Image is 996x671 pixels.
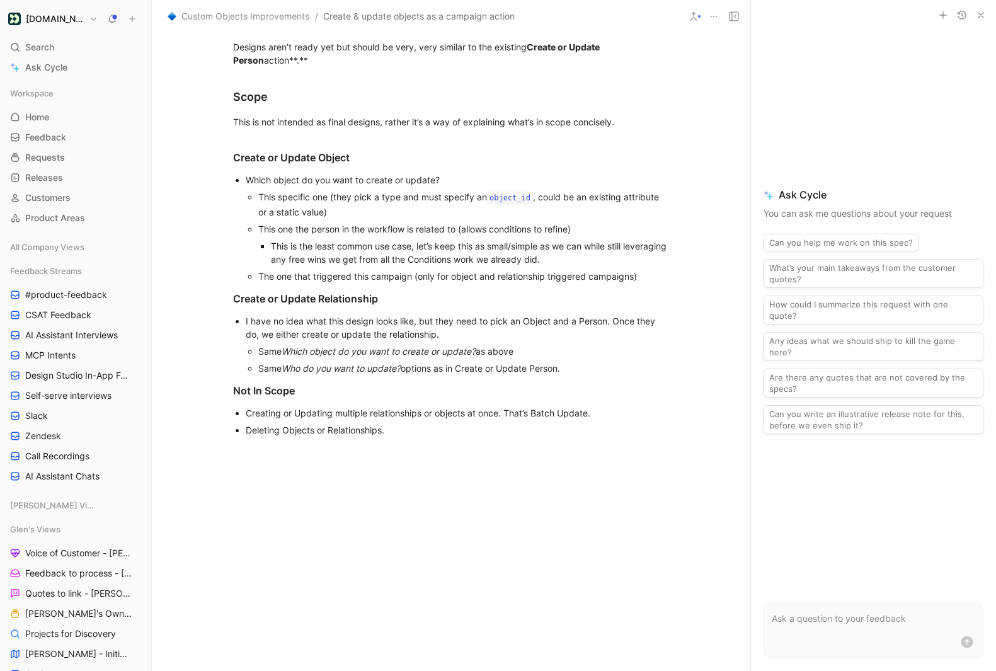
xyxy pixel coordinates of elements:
[258,345,669,358] div: Same as above
[258,190,669,219] div: This specific one (they pick a type and must specify an , could be an existing attribute or a sta...
[5,584,146,603] a: Quotes to link - [PERSON_NAME]
[5,148,146,167] a: Requests
[233,88,669,105] div: Scope
[25,607,132,620] span: [PERSON_NAME]'s Owned Projects
[5,209,146,227] a: Product Areas
[258,222,669,236] div: This one the person in the workflow is related to (allows conditions to refine)
[5,645,146,663] a: [PERSON_NAME] - Initiatives
[25,212,85,224] span: Product Areas
[323,9,515,24] span: Create & update objects as a campaign action
[5,427,146,445] a: Zendesk
[25,289,107,301] span: #product-feedback
[25,587,131,600] span: Quotes to link - [PERSON_NAME]
[10,241,84,253] span: All Company Views
[26,13,84,25] h1: [DOMAIN_NAME]
[8,13,21,25] img: Customer.io
[25,389,112,402] span: Self-serve interviews
[487,192,533,204] code: object_id
[5,306,146,324] a: CSAT Feedback
[246,423,669,437] div: Deleting Objects or Relationships.
[5,544,146,563] a: Voice of Customer - [PERSON_NAME]
[5,108,146,127] a: Home
[5,624,146,643] a: Projects for Discovery
[5,10,101,28] button: Customer.io[DOMAIN_NAME]
[25,628,116,640] span: Projects for Discovery
[246,173,669,186] div: Which object do you want to create or update?
[25,567,133,580] span: Feedback to process - [PERSON_NAME]
[5,238,146,260] div: All Company Views
[233,40,669,67] div: Designs aren’t ready yet but should be very, very similar to the existing action**.**
[5,346,146,365] a: MCP Intents
[164,9,312,24] button: 🔷Custom Objects Improvements
[233,291,669,306] div: Create or Update Relationship
[25,171,63,184] span: Releases
[5,38,146,57] div: Search
[25,369,131,382] span: Design Studio In-App Feedback
[5,84,146,103] div: Workspace
[764,369,983,398] button: Are there any quotes that are not covered by the specs?
[246,406,669,420] div: Creating or Updating multiple relationships or objects at once. That’s Batch Update.
[5,261,146,280] div: Feedback Streams
[25,648,130,660] span: [PERSON_NAME] - Initiatives
[5,326,146,345] a: AI Assistant Interviews
[5,564,146,583] a: Feedback to process - [PERSON_NAME]
[10,265,82,277] span: Feedback Streams
[168,12,176,21] img: 🔷
[271,239,669,266] div: This is the least common use case, let’s keep this as small/simple as we can while still leveragi...
[233,42,602,66] strong: Create or Update Person
[25,309,91,321] span: CSAT Feedback
[25,450,89,462] span: Call Recordings
[5,261,146,486] div: Feedback Streams#product-feedbackCSAT FeedbackAI Assistant InterviewsMCP IntentsDesign Studio In-...
[25,111,49,123] span: Home
[10,523,60,536] span: Glen's Views
[5,467,146,486] a: AI Assistant Chats
[25,60,67,75] span: Ask Cycle
[258,270,669,283] div: The one that triggered this campaign (only for object and relationship triggered campaigns)
[5,496,146,515] div: [PERSON_NAME] Views
[25,329,118,341] span: AI Assistant Interviews
[315,9,318,24] span: /
[764,259,983,288] button: What’s your main takeaways from the customer quotes?
[246,314,669,341] div: I have no idea what this design looks like, but they need to pick an Object and a Person. Once th...
[282,363,401,374] em: Who do you want to update?
[233,115,669,129] div: This is not intended as final designs, rather it’s a way of explaining what’s in scope concisely.
[5,285,146,304] a: #product-feedback
[5,447,146,466] a: Call Recordings
[25,430,61,442] span: Zendesk
[233,150,669,165] div: Create or Update Object
[282,346,476,357] em: Which object do you want to create or update?
[764,295,983,324] button: How could I summarize this request with one quote?
[5,604,146,623] a: [PERSON_NAME]'s Owned Projects
[233,383,669,398] div: Not In Scope
[5,406,146,425] a: Slack
[25,470,100,483] span: AI Assistant Chats
[764,405,983,434] button: Can you write an illustrative release note for this, before we even ship it?
[5,520,146,539] div: Glen's Views
[25,547,132,559] span: Voice of Customer - [PERSON_NAME]
[5,366,146,385] a: Design Studio In-App Feedback
[25,192,71,204] span: Customers
[258,362,669,375] div: Same options as in Create or Update Person.
[25,349,76,362] span: MCP Intents
[10,87,54,100] span: Workspace
[181,9,309,24] span: Custom Objects Improvements
[5,128,146,147] a: Feedback
[5,188,146,207] a: Customers
[764,332,983,361] button: Any ideas what we should ship to kill the game here?
[764,234,919,251] button: Can you help me work on this spec?
[5,168,146,187] a: Releases
[25,410,48,422] span: Slack
[5,386,146,405] a: Self-serve interviews
[25,151,65,164] span: Requests
[5,496,146,519] div: [PERSON_NAME] Views
[5,58,146,77] a: Ask Cycle
[25,131,66,144] span: Feedback
[5,238,146,256] div: All Company Views
[25,40,54,55] span: Search
[764,206,983,221] p: You can ask me questions about your request
[10,499,96,512] span: [PERSON_NAME] Views
[764,187,983,202] span: Ask Cycle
